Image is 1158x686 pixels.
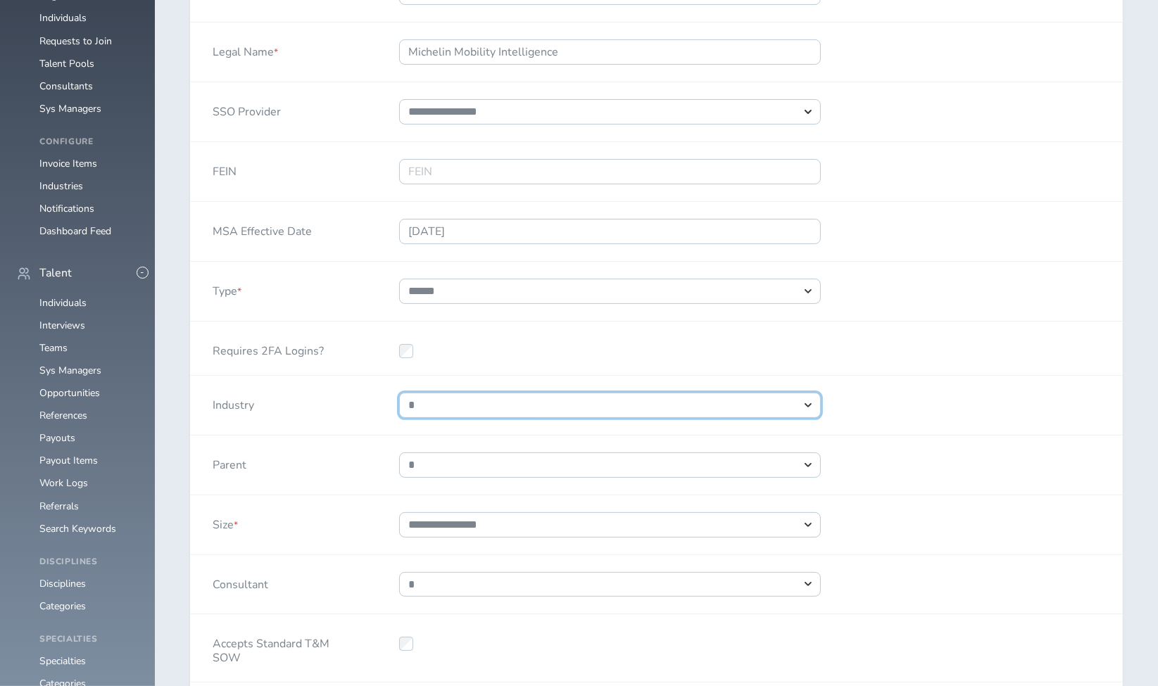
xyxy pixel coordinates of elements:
label: Industry [213,393,254,412]
a: Invoice Items [39,157,97,170]
a: Work Logs [39,476,88,490]
input: 2025-08-19 [399,219,821,244]
h4: Specialties [39,635,138,644]
label: Accepts Standard T&M SOW [213,631,354,665]
input: FEIN [399,159,821,184]
a: Individuals [39,11,87,25]
a: Interviews [39,319,85,332]
a: Talent Pools [39,57,94,70]
a: Specialties [39,654,86,668]
a: Categories [39,599,86,613]
a: Sys Managers [39,364,101,377]
a: Sys Managers [39,102,101,115]
a: Dashboard Feed [39,224,111,238]
label: Type [213,279,241,298]
a: Referrals [39,500,79,513]
span: Talent [39,267,72,279]
label: SSO Provider [213,99,281,119]
h4: Disciplines [39,557,138,567]
label: Legal Name [213,39,278,59]
a: Notifications [39,202,94,215]
label: Requires 2FA Logins? [213,338,324,358]
a: Requests to Join [39,34,112,48]
a: Industries [39,179,83,193]
label: Parent [213,452,246,472]
h4: Configure [39,137,138,147]
a: Search Keywords [39,522,116,535]
input: Legal Name [399,39,821,65]
a: References [39,409,87,422]
label: Size [213,512,238,532]
label: Consultant [213,572,268,592]
label: FEIN [213,159,237,179]
a: Consultants [39,80,93,93]
a: Disciplines [39,577,86,590]
a: Individuals [39,296,87,310]
label: MSA Effective Date [213,219,312,239]
a: Teams [39,341,68,355]
a: Payouts [39,431,75,445]
button: - [137,267,149,279]
a: Opportunities [39,386,100,400]
a: Payout Items [39,454,98,467]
